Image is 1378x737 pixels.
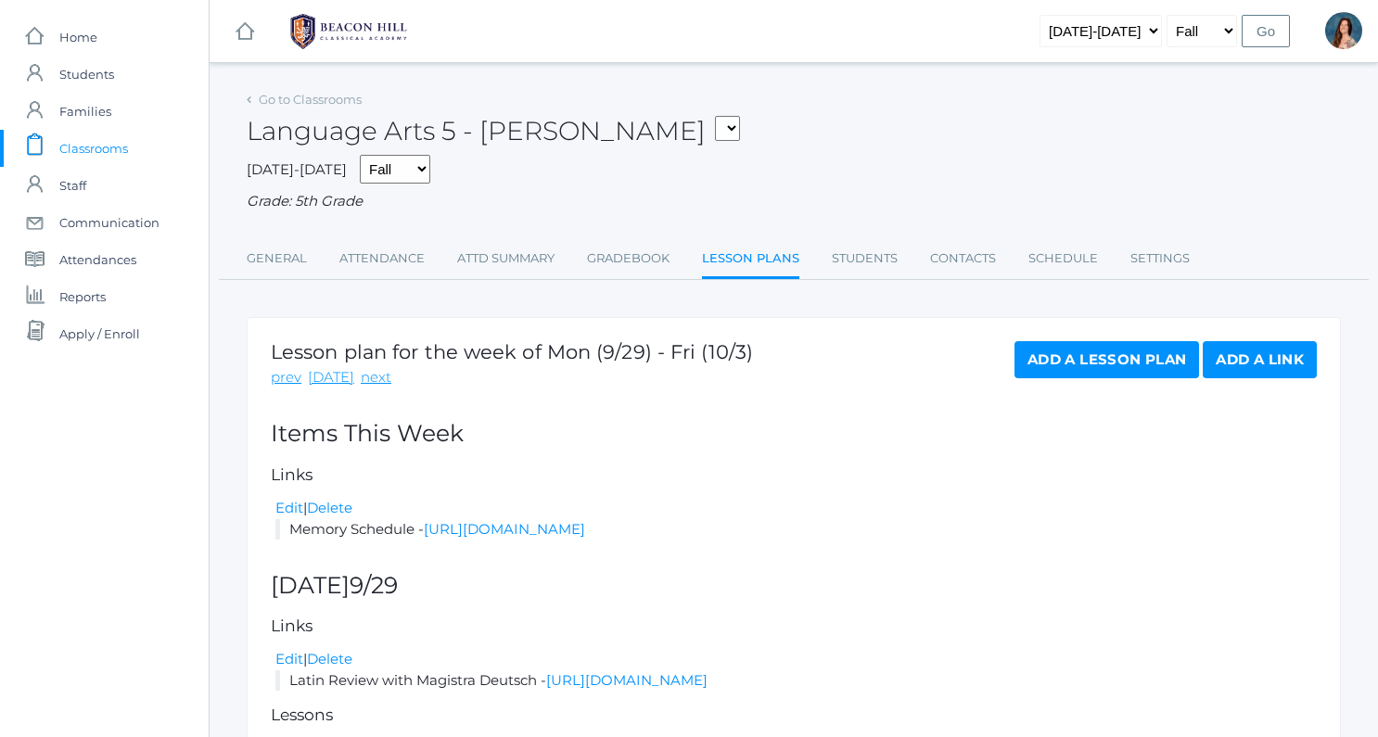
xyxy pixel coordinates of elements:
[247,191,1341,212] div: Grade: 5th Grade
[350,571,398,599] span: 9/29
[271,573,1317,599] h2: [DATE]
[702,240,799,280] a: Lesson Plans
[247,160,347,178] span: [DATE]-[DATE]
[424,520,585,538] a: [URL][DOMAIN_NAME]
[59,130,128,167] span: Classrooms
[1014,341,1199,378] a: Add a Lesson Plan
[59,278,106,315] span: Reports
[271,367,301,388] a: prev
[275,649,1317,670] div: |
[279,8,418,55] img: 1_BHCALogos-05.png
[457,240,555,277] a: Attd Summary
[275,498,1317,519] div: |
[271,617,1317,635] h5: Links
[1028,240,1098,277] a: Schedule
[271,421,1317,447] h2: Items This Week
[247,240,307,277] a: General
[271,341,753,362] h1: Lesson plan for the week of Mon (9/29) - Fri (10/3)
[308,367,354,388] a: [DATE]
[1203,341,1317,378] a: Add a Link
[271,706,1317,724] h5: Lessons
[361,367,391,388] a: next
[1325,12,1362,49] div: Rebecca Salazar
[59,204,159,241] span: Communication
[247,117,740,146] h2: Language Arts 5 - [PERSON_NAME]
[259,92,362,107] a: Go to Classrooms
[832,240,898,277] a: Students
[275,499,303,516] a: Edit
[307,499,352,516] a: Delete
[59,19,97,56] span: Home
[275,519,1317,540] li: Memory Schedule -
[59,241,136,278] span: Attendances
[930,240,996,277] a: Contacts
[546,671,708,689] a: [URL][DOMAIN_NAME]
[59,315,140,352] span: Apply / Enroll
[339,240,425,277] a: Attendance
[1242,15,1290,47] input: Go
[275,650,303,667] a: Edit
[275,670,1317,692] li: Latin Review with Magistra Deutsch -
[1130,240,1190,277] a: Settings
[59,167,86,204] span: Staff
[307,650,352,667] a: Delete
[59,56,114,93] span: Students
[587,240,670,277] a: Gradebook
[59,93,111,130] span: Families
[271,466,1317,484] h5: Links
